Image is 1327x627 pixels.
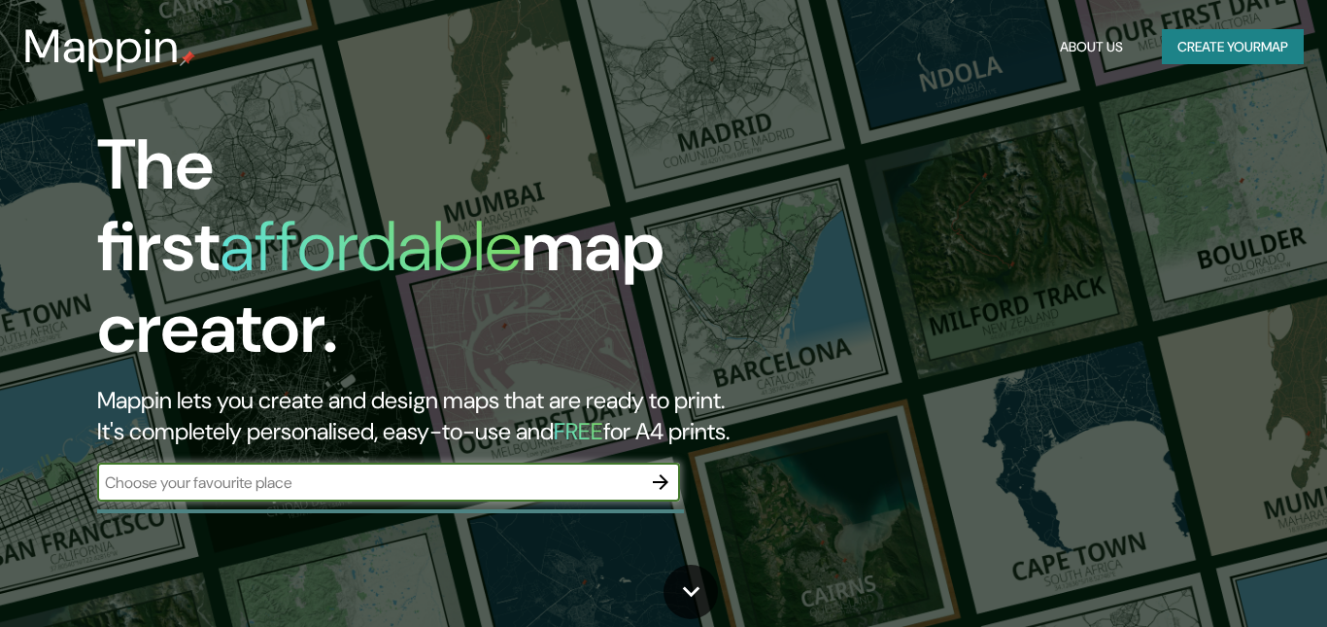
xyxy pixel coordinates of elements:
button: About Us [1052,29,1131,65]
h2: Mappin lets you create and design maps that are ready to print. It's completely personalised, eas... [97,385,761,447]
img: mappin-pin [180,51,195,66]
input: Choose your favourite place [97,471,641,494]
h1: affordable [220,201,522,292]
h5: FREE [554,416,603,446]
h3: Mappin [23,19,180,74]
button: Create yourmap [1162,29,1304,65]
h1: The first map creator. [97,124,761,385]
